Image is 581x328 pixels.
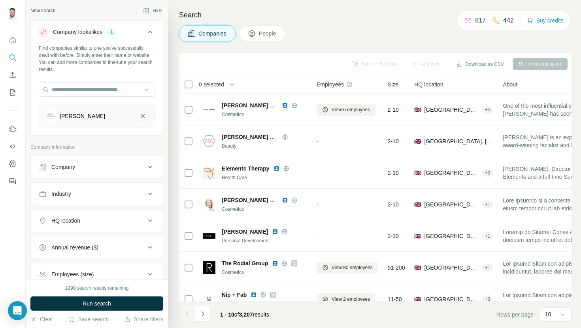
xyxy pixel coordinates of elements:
div: Beauty [222,300,307,307]
span: Nip + Fab [222,291,247,299]
div: + 1 [482,201,494,208]
span: 51-200 [388,264,405,272]
img: Logo of Lisa Padmore Consultancy [203,198,215,211]
div: Cosmetics [222,206,307,213]
span: 🇬🇧 [414,264,421,272]
span: results [220,311,269,318]
span: - [317,201,319,208]
div: [PERSON_NAME] [60,112,105,120]
div: + 1 [482,232,494,240]
p: 10 [545,310,551,318]
div: + 1 [482,264,494,271]
span: [PERSON_NAME] at Simply Skincare UK [222,134,328,140]
button: Clear [30,315,53,323]
img: LinkedIn logo [272,260,278,266]
span: Rows per page [496,311,534,319]
button: Company [31,157,163,176]
button: My lists [6,85,19,99]
div: Personal Development [222,237,307,244]
span: 11-50 [388,295,402,303]
button: Run search [30,296,163,311]
img: Avatar [6,8,19,21]
img: Logo of Teresa Tarmey Skincare [203,109,215,111]
div: Industry [51,190,71,198]
div: Health Care [222,174,307,181]
span: [GEOGRAPHIC_DATA], [GEOGRAPHIC_DATA] [424,137,493,145]
button: Share filters [124,315,163,323]
div: 1 [107,28,116,36]
h4: Search [179,9,572,21]
button: Hide [138,5,168,17]
span: 3,207 [239,311,253,318]
button: HQ location [31,211,163,230]
span: 0 selected [199,81,224,88]
button: Navigate to next page [195,306,211,322]
span: View 2 employees [332,296,370,303]
button: Save search [68,315,109,323]
span: Run search [83,300,111,307]
div: HQ location [51,217,80,225]
img: LinkedIn logo [282,197,288,203]
span: - [317,138,319,144]
button: Employees (size) [31,265,163,284]
div: Open Intercom Messenger [8,301,27,320]
span: HQ location [414,81,443,88]
span: 🇬🇧 [414,295,421,303]
img: LinkedIn logo [272,229,278,235]
button: Company lookalikes1 [31,22,163,45]
img: Logo of Elements Therapy [203,167,215,179]
div: Beauty [222,142,307,150]
span: [GEOGRAPHIC_DATA], [GEOGRAPHIC_DATA] [424,295,478,303]
span: - [317,233,319,239]
div: 1990 search results remaining [65,285,129,292]
span: [PERSON_NAME] [222,228,268,236]
span: [GEOGRAPHIC_DATA], [GEOGRAPHIC_DATA]|Southern|Luton (LU)|[PERSON_NAME] [424,169,478,177]
img: Sarah Chapman-logo [45,111,57,122]
div: Find companies similar to one you've successfully dealt with before. Simply enter their name or w... [39,45,155,73]
img: LinkedIn logo [282,102,288,109]
span: 🇬🇧 [414,106,421,114]
span: - [317,170,319,176]
button: Buy credits [527,15,564,26]
div: Company [51,163,75,171]
span: About [503,81,517,88]
div: New search [30,7,55,14]
div: + 5 [482,106,494,113]
img: Logo of The Rodial Group [203,261,215,274]
span: 2-10 [388,232,399,240]
p: 817 [475,16,486,25]
button: Download as CSV [450,58,509,70]
img: Logo of Nip + Fab [203,296,215,302]
span: [GEOGRAPHIC_DATA], [GEOGRAPHIC_DATA], [GEOGRAPHIC_DATA] [424,201,478,208]
button: View 80 employees [317,262,378,274]
button: Enrich CSV [6,68,19,82]
img: Logo of Debbie Watson at Simply Skincare UK [203,135,215,146]
span: of [234,311,239,318]
span: View 6 employees [332,106,370,113]
span: Size [388,81,398,88]
button: Use Surfe API [6,139,19,154]
span: 2-10 [388,106,399,114]
img: LinkedIn logo [274,165,280,172]
div: Employees (size) [51,270,94,278]
span: 2-10 [388,201,399,208]
span: 1 - 10 [220,311,234,318]
div: Cosmetics [222,111,307,118]
button: Dashboard [6,157,19,171]
span: View 80 employees [332,264,373,271]
img: LinkedIn logo [251,292,257,298]
p: Company information [30,144,163,151]
span: 2-10 [388,169,399,177]
button: Use Surfe on LinkedIn [6,122,19,136]
button: Industry [31,184,163,203]
span: [GEOGRAPHIC_DATA], [GEOGRAPHIC_DATA], [GEOGRAPHIC_DATA] [424,106,478,114]
span: [PERSON_NAME] Consultancy [222,197,303,203]
img: Logo of Abigail James [203,230,215,242]
span: 🇬🇧 [414,232,421,240]
button: Quick start [6,33,19,47]
button: Sarah Chapman-remove-button [137,111,148,122]
span: 🇬🇧 [414,201,421,208]
span: The Rodial Group [222,259,268,267]
button: Feedback [6,174,19,188]
button: View 6 employees [317,104,375,116]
